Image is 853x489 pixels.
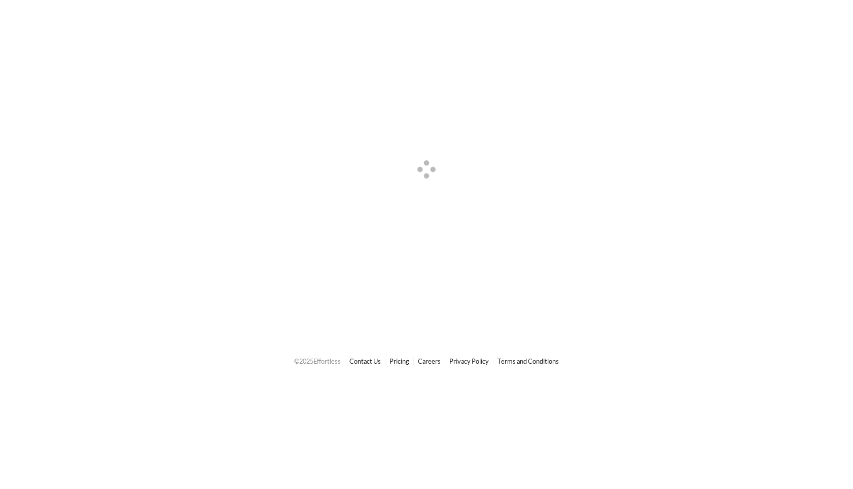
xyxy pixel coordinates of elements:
[449,357,489,365] a: Privacy Policy
[418,357,441,365] a: Careers
[497,357,559,365] a: Terms and Conditions
[294,357,341,365] span: © 2025 Effortless
[349,357,381,365] a: Contact Us
[389,357,409,365] a: Pricing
